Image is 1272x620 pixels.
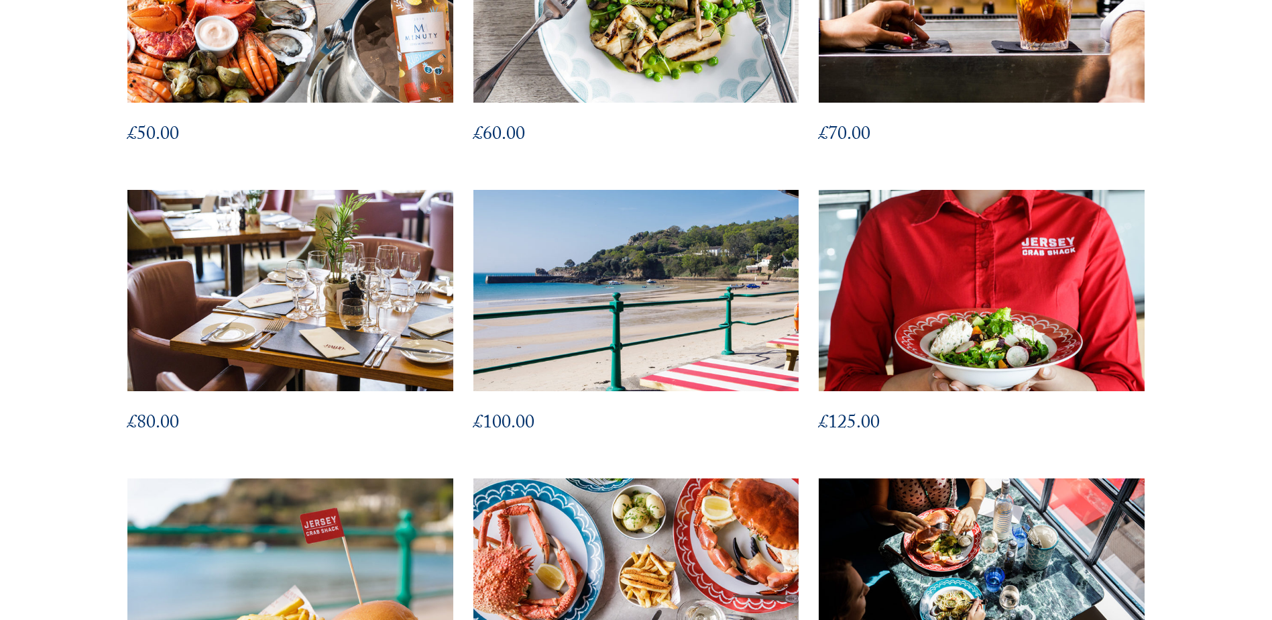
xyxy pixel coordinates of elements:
span: £ [127,119,137,152]
a: £80.00 [127,190,453,478]
bdi: 80.00 [127,408,179,441]
bdi: 70.00 [819,119,870,152]
span: £ [819,408,828,441]
span: £ [473,408,483,441]
span: £ [473,119,483,152]
a: £125.00 [819,190,1145,478]
bdi: 50.00 [127,119,179,152]
bdi: 125.00 [819,408,880,441]
bdi: 100.00 [473,408,534,441]
span: £ [819,119,828,152]
span: £ [127,408,137,441]
a: £100.00 [473,190,799,478]
bdi: 60.00 [473,119,525,152]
